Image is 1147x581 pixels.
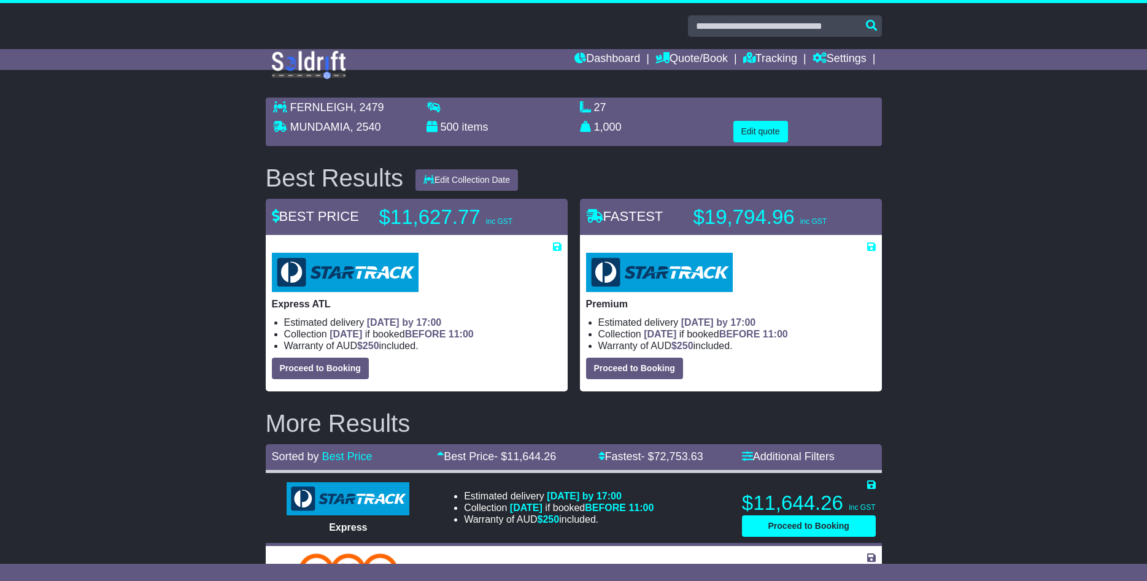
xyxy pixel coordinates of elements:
span: Sorted by [272,450,319,463]
p: $11,644.26 [742,491,876,515]
button: Proceed to Booking [586,358,683,379]
span: 500 [441,121,459,133]
span: [DATE] [644,329,676,339]
li: Warranty of AUD included. [464,514,654,525]
a: Settings [813,49,867,70]
span: [DATE] [510,502,543,513]
span: BEST PRICE [272,209,359,224]
li: Estimated delivery [464,490,654,502]
p: Premium [586,298,876,310]
li: Warranty of AUD included. [284,340,562,352]
span: , 2540 [350,121,381,133]
button: Edit Collection Date [415,169,518,191]
li: Estimated delivery [598,317,876,328]
span: FASTEST [586,209,663,224]
span: $ [538,514,560,525]
span: if booked [510,502,654,513]
span: 250 [543,514,559,525]
p: $11,627.77 [379,205,533,229]
span: inc GST [800,217,827,226]
span: [DATE] by 17:00 [681,317,756,328]
span: [DATE] by 17:00 [547,491,622,501]
span: , 2479 [353,101,384,114]
span: BEFORE [405,329,446,339]
div: Best Results [260,164,410,191]
span: [DATE] [330,329,362,339]
li: Estimated delivery [284,317,562,328]
img: StarTrack: Express [287,482,409,515]
span: 11:00 [763,329,788,339]
a: Tracking [743,49,797,70]
span: inc GST [849,503,875,512]
span: - $ [494,450,556,463]
button: Proceed to Booking [272,358,369,379]
li: Warranty of AUD included. [598,340,876,352]
p: $19,794.96 [693,205,847,229]
span: 250 [677,341,693,351]
span: 11:00 [628,502,654,513]
li: Collection [598,328,876,340]
span: [DATE] by 17:00 [367,317,442,328]
span: BEFORE [719,329,760,339]
li: Estimated delivery [464,563,654,575]
li: Collection [464,502,654,514]
span: 11:00 [449,329,474,339]
a: Additional Filters [742,450,835,463]
button: Edit quote [733,121,788,142]
button: Proceed to Booking [742,515,876,537]
span: - $ [641,450,703,463]
span: Express [329,522,367,533]
span: if booked [644,329,787,339]
a: Best Price [322,450,373,463]
span: 1,000 [594,121,622,133]
span: FERNLEIGH [290,101,353,114]
span: BEFORE [585,502,626,513]
a: Dashboard [574,49,640,70]
a: Best Price- $11,644.26 [437,450,556,463]
span: MUNDAMIA [290,121,350,133]
li: Collection [284,328,562,340]
span: inc GST [486,217,512,226]
span: $ [357,341,379,351]
span: $ [671,341,693,351]
img: StarTrack: Premium [586,253,733,292]
a: Quote/Book [655,49,728,70]
span: 27 [594,101,606,114]
span: 11,644.26 [507,450,556,463]
span: 250 [363,341,379,351]
span: 72,753.63 [654,450,703,463]
span: if booked [330,329,473,339]
img: StarTrack: Express ATL [272,253,419,292]
h2: More Results [266,410,882,437]
a: Fastest- $72,753.63 [598,450,703,463]
p: Express ATL [272,298,562,310]
span: items [462,121,489,133]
